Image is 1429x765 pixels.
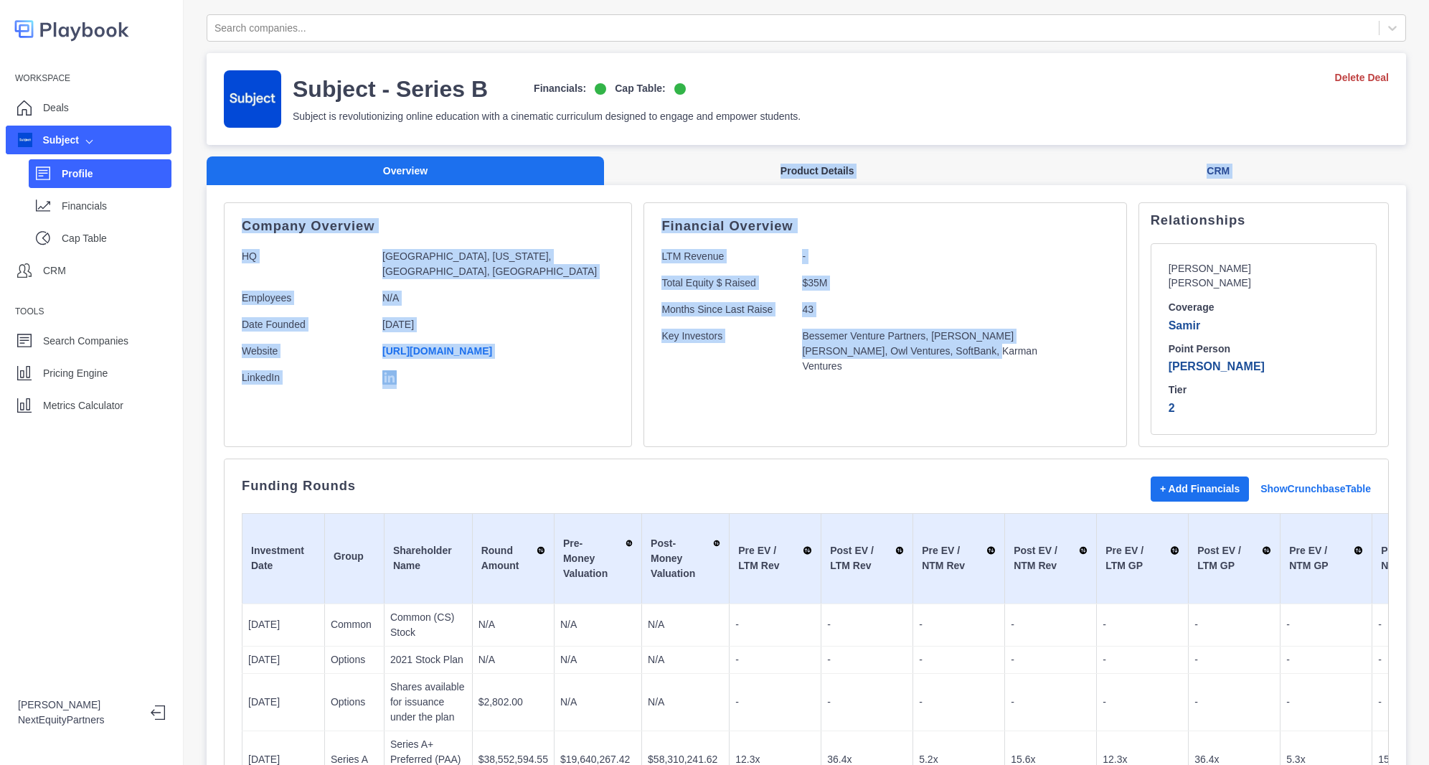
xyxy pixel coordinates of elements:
p: - [1011,617,1090,632]
p: Key Investors [661,329,791,374]
p: N/A [648,695,723,710]
p: - [1103,652,1182,667]
p: Common [331,617,378,632]
p: Cap Table [62,231,171,246]
div: Pre-Money Valuation [563,536,633,581]
p: Bessemer Venture Partners, [PERSON_NAME] [PERSON_NAME], Owl Ventures, SoftBank, Karman Ventures [802,329,1070,374]
p: 2 [1169,400,1359,417]
div: Pre EV / NTM Rev [922,543,996,573]
p: Profile [62,166,171,182]
p: Search Companies [43,334,128,349]
p: Samir [1169,317,1359,334]
p: LTM Revenue [661,249,791,264]
p: NextEquityPartners [18,713,139,728]
p: Company Overview [242,220,614,232]
img: Sort [713,536,720,550]
p: N/A [648,652,723,667]
p: Employees [242,291,371,306]
p: N/A [560,617,636,632]
p: [DATE] [248,695,319,710]
p: Months Since Last Raise [661,302,791,317]
p: Financial Overview [661,220,1108,232]
img: Sort [1170,543,1180,558]
p: - [1194,652,1274,667]
p: N/A [382,291,606,306]
div: Pre EV / LTM GP [1105,543,1179,573]
img: on-logo [595,83,606,95]
p: - [919,652,999,667]
div: Subject [18,133,79,148]
div: Round Amount [481,543,545,573]
p: 43 [802,302,1070,317]
p: - [1194,617,1274,632]
h6: Tier [1169,384,1359,397]
div: Post EV / LTM GP [1197,543,1271,573]
p: - [827,617,907,632]
p: Cap Table: [615,81,666,96]
div: Post-Money Valuation [651,536,720,581]
h3: Subject - Series B [293,75,488,103]
div: Group [334,549,375,568]
p: - [1011,652,1090,667]
p: Subject is revolutionizing online education with a cinematic curriculum designed to engage and em... [293,109,801,124]
img: linkedin-logo [382,370,397,385]
img: Sort [537,543,545,558]
p: Date Founded [242,317,371,332]
p: 2021 Stock Plan [390,652,466,667]
img: Sort [986,543,996,558]
div: Post EV / NTM Rev [1014,543,1088,573]
p: N/A [478,617,548,632]
p: [DATE] [382,317,606,332]
a: Delete Deal [1335,70,1389,85]
p: Deals [43,100,69,116]
a: Show Crunchbase Table [1260,482,1371,497]
p: Metrics Calculator [43,398,123,413]
div: Post EV / LTM Rev [830,543,904,573]
button: CRM [1030,156,1406,186]
img: Sort [1354,543,1363,558]
img: Sort [626,536,633,550]
p: - [1103,695,1182,710]
p: [GEOGRAPHIC_DATA], [US_STATE], [GEOGRAPHIC_DATA], [GEOGRAPHIC_DATA] [382,249,606,279]
p: [PERSON_NAME] [18,698,139,713]
div: Pre EV / LTM Rev [738,543,812,573]
p: Options [331,695,378,710]
p: Common (CS) Stock [390,610,466,640]
img: on-logo [674,83,686,95]
p: Options [331,652,378,667]
img: Sort [895,543,904,558]
img: Sort [1079,543,1088,558]
button: + Add Financials [1151,477,1249,502]
p: [DATE] [248,617,319,632]
p: N/A [648,617,723,632]
p: - [1286,652,1366,667]
p: - [919,617,999,632]
p: Pricing Engine [43,366,108,381]
p: N/A [560,695,636,710]
p: Relationships [1151,215,1377,226]
button: Overview [207,156,604,186]
img: logo-colored [14,14,129,44]
p: LinkedIn [242,370,371,389]
p: N/A [478,652,548,667]
img: company-logo [224,70,281,128]
p: - [735,617,815,632]
p: - [1286,695,1366,710]
img: Sort [1262,543,1271,558]
p: - [827,695,907,710]
button: Product Details [604,156,1030,186]
p: CRM [43,263,66,278]
p: Financials [62,199,171,214]
img: company image [18,133,32,147]
p: - [827,652,907,667]
p: - [802,249,1070,264]
div: Pre EV / NTM GP [1289,543,1363,573]
p: $35M [802,276,1070,291]
p: [DATE] [248,652,319,667]
p: - [1194,695,1274,710]
h6: Coverage [1169,301,1359,314]
p: $2,802.00 [478,695,548,710]
p: - [735,652,815,667]
p: - [1011,695,1090,710]
p: Shares available for issuance under the plan [390,680,466,725]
